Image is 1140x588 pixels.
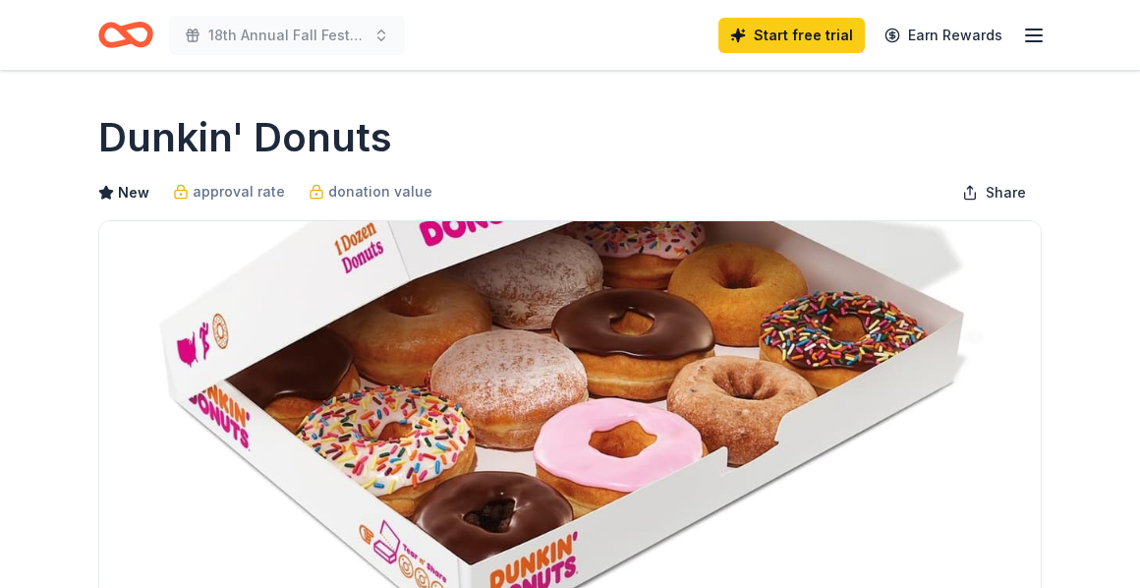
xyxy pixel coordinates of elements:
[309,180,432,204] a: donation value
[173,180,285,204] a: approval rate
[328,180,432,204] span: donation value
[873,18,1014,53] a: Earn Rewards
[118,181,149,205] span: New
[946,173,1042,212] button: Share
[98,110,392,165] h1: Dunkin' Donuts
[169,16,405,55] button: 18th Annual Fall Festival
[208,24,366,47] span: 18th Annual Fall Festival
[98,12,153,58] a: Home
[193,180,285,204] span: approval rate
[986,181,1026,205] span: Share
[718,18,865,53] a: Start free trial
